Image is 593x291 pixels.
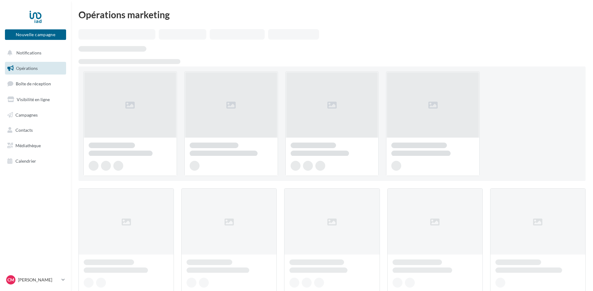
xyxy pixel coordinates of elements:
[17,97,50,102] span: Visibilité en ligne
[78,10,586,19] div: Opérations marketing
[4,139,67,152] a: Médiathèque
[5,29,66,40] button: Nouvelle campagne
[4,155,67,168] a: Calendrier
[4,93,67,106] a: Visibilité en ligne
[4,62,67,75] a: Opérations
[4,77,67,90] a: Boîte de réception
[18,277,59,283] p: [PERSON_NAME]
[4,46,65,59] button: Notifications
[15,143,41,148] span: Médiathèque
[4,124,67,137] a: Contacts
[15,112,38,117] span: Campagnes
[15,127,33,133] span: Contacts
[16,81,51,86] span: Boîte de réception
[16,50,41,55] span: Notifications
[4,109,67,122] a: Campagnes
[5,274,66,286] a: CM [PERSON_NAME]
[7,277,14,283] span: CM
[16,66,38,71] span: Opérations
[15,158,36,164] span: Calendrier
